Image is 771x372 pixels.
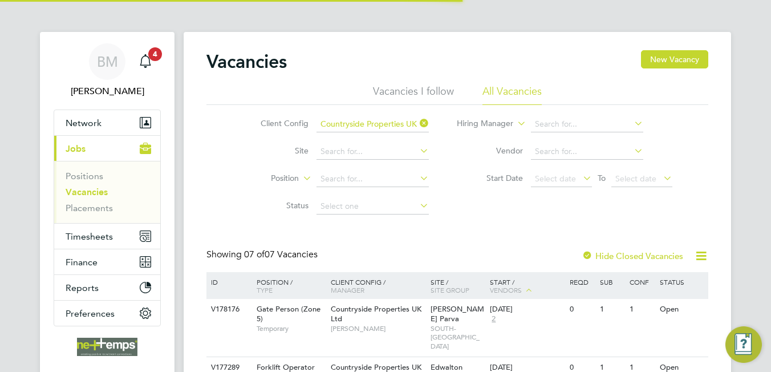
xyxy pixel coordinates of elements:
[54,224,160,249] button: Timesheets
[54,136,160,161] button: Jobs
[66,171,103,181] a: Positions
[331,324,425,333] span: [PERSON_NAME]
[582,250,683,261] label: Hide Closed Vacancies
[66,143,86,154] span: Jobs
[243,145,309,156] label: Site
[431,324,485,351] span: SOUTH-[GEOGRAPHIC_DATA]
[535,173,576,184] span: Select date
[331,285,364,294] span: Manager
[206,50,287,73] h2: Vacancies
[316,199,429,215] input: Select one
[66,308,115,319] span: Preferences
[257,285,273,294] span: Type
[257,304,320,324] span: Gate Person (Zone 5)
[431,304,484,324] span: [PERSON_NAME] Parva
[490,285,522,294] span: Vendors
[431,285,469,294] span: Site Group
[567,272,596,292] div: Reqd
[208,272,248,292] div: ID
[54,43,161,98] a: BM[PERSON_NAME]
[233,173,299,184] label: Position
[54,338,161,356] a: Go to home page
[134,43,157,80] a: 4
[615,173,656,184] span: Select date
[66,257,98,268] span: Finance
[206,249,320,261] div: Showing
[97,54,118,69] span: BM
[257,324,325,333] span: Temporary
[316,116,429,132] input: Search for...
[244,249,265,260] span: 07 of
[66,231,113,242] span: Timesheets
[657,299,707,320] div: Open
[54,110,160,135] button: Network
[482,84,542,105] li: All Vacancies
[316,144,429,160] input: Search for...
[66,203,113,213] a: Placements
[316,171,429,187] input: Search for...
[208,299,248,320] div: V178176
[725,326,762,363] button: Engage Resource Center
[457,173,523,183] label: Start Date
[531,144,643,160] input: Search for...
[77,338,137,356] img: net-temps-logo-retina.png
[487,272,567,301] div: Start /
[54,249,160,274] button: Finance
[490,314,497,324] span: 2
[627,272,656,292] div: Conf
[597,272,627,292] div: Sub
[490,305,564,314] div: [DATE]
[448,118,513,130] label: Hiring Manager
[54,161,160,223] div: Jobs
[594,171,609,185] span: To
[428,272,488,300] div: Site /
[243,118,309,128] label: Client Config
[66,187,108,197] a: Vacancies
[641,50,708,68] button: New Vacancy
[657,272,707,292] div: Status
[54,84,161,98] span: Brooke Morley
[457,145,523,156] label: Vendor
[627,299,656,320] div: 1
[597,299,627,320] div: 1
[66,282,99,293] span: Reports
[248,272,328,300] div: Position /
[328,272,428,300] div: Client Config /
[148,47,162,61] span: 4
[431,362,462,372] span: Edwalton
[243,200,309,211] label: Status
[244,249,318,260] span: 07 Vacancies
[54,275,160,300] button: Reports
[54,301,160,326] button: Preferences
[331,304,421,324] span: Countryside Properties UK Ltd
[531,116,643,132] input: Search for...
[567,299,596,320] div: 0
[66,118,102,128] span: Network
[373,84,454,105] li: Vacancies I follow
